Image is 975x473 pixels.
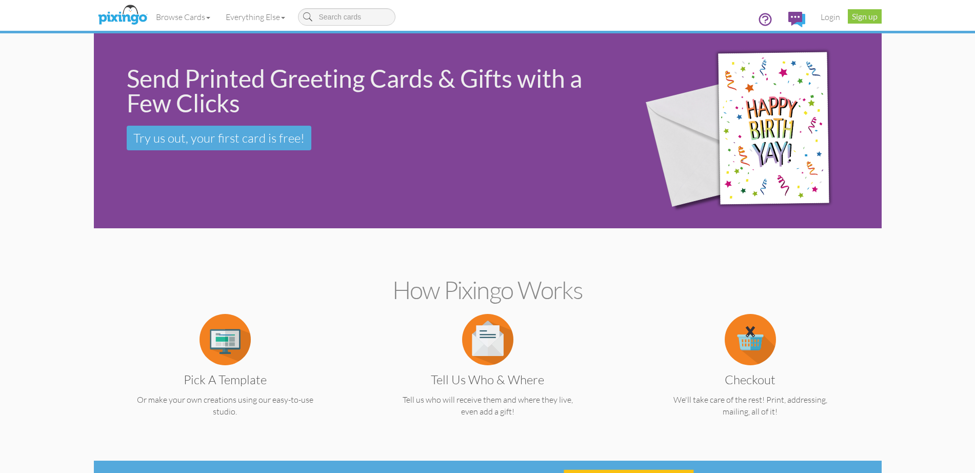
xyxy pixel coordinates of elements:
[725,314,776,365] img: item.alt
[148,4,218,30] a: Browse Cards
[639,333,862,418] a: Checkout We'll take care of the rest! Print, addressing, mailing, all of it!
[127,126,311,150] a: Try us out, your first card is free!
[133,130,305,146] span: Try us out, your first card is free!
[376,333,599,418] a: Tell us Who & Where Tell us who will receive them and where they live, even add a gift!
[200,314,251,365] img: item.alt
[813,4,848,30] a: Login
[384,373,591,386] h3: Tell us Who & Where
[95,3,150,28] img: pixingo logo
[112,277,864,304] h2: How Pixingo works
[848,9,882,24] a: Sign up
[114,333,336,418] a: Pick a Template Or make your own creations using our easy-to-use studio.
[114,394,336,418] p: Or make your own creations using our easy-to-use studio.
[298,8,395,26] input: Search cards
[462,314,513,365] img: item.alt
[218,4,293,30] a: Everything Else
[122,373,329,386] h3: Pick a Template
[639,394,862,418] p: We'll take care of the rest! Print, addressing, mailing, all of it!
[647,373,854,386] h3: Checkout
[627,19,875,243] img: 942c5090-71ba-4bfc-9a92-ca782dcda692.png
[376,394,599,418] p: Tell us who will receive them and where they live, even add a gift!
[127,66,611,115] div: Send Printed Greeting Cards & Gifts with a Few Clicks
[788,12,805,27] img: comments.svg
